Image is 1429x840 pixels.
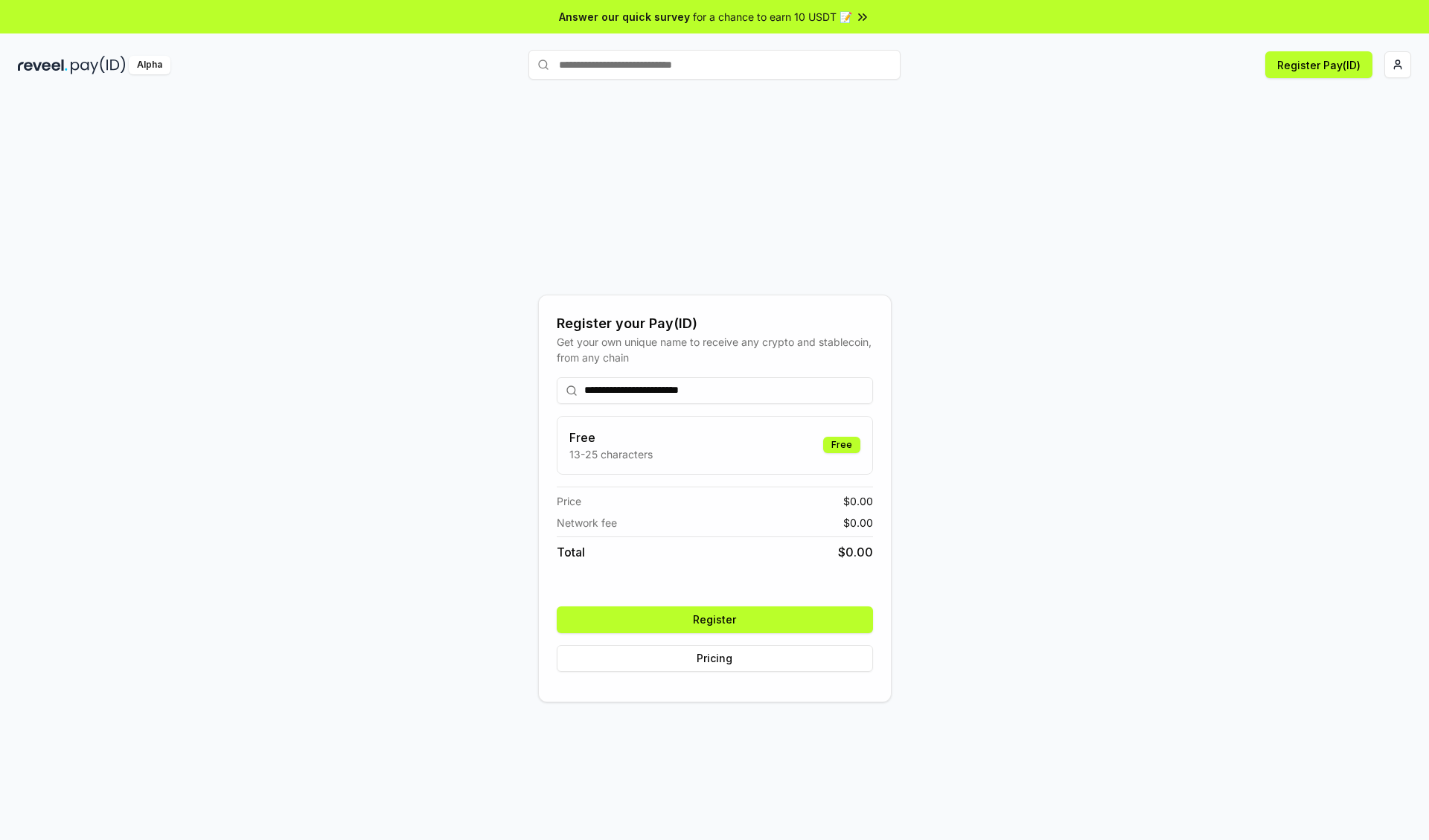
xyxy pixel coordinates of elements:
[838,543,873,561] span: $ 0.00
[569,446,653,462] p: 13-25 characters
[569,429,653,446] h3: Free
[557,543,585,561] span: Total
[559,9,690,25] span: Answer our quick survey
[843,493,873,509] span: $ 0.00
[18,56,68,74] img: reveel_dark
[557,606,873,633] button: Register
[1265,51,1372,78] button: Register Pay(ID)
[557,334,873,365] div: Get your own unique name to receive any crypto and stablecoin, from any chain
[129,56,170,74] div: Alpha
[557,313,873,334] div: Register your Pay(ID)
[71,56,126,74] img: pay_id
[693,9,852,25] span: for a chance to earn 10 USDT 📝
[557,645,873,672] button: Pricing
[843,515,873,530] span: $ 0.00
[557,493,581,509] span: Price
[823,437,860,453] div: Free
[557,515,617,530] span: Network fee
